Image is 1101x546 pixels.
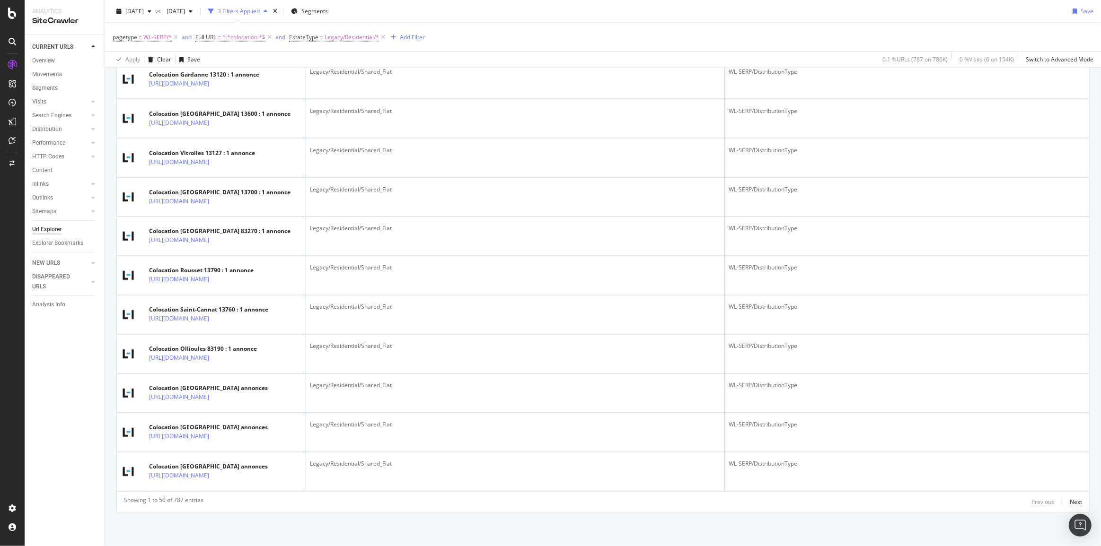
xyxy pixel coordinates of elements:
div: WL-SERP/DistributionType [729,303,1085,312]
span: = [139,33,142,41]
div: and [275,33,285,41]
div: 3 Filters Applied [218,7,260,15]
div: Colocation [GEOGRAPHIC_DATA] 13700 : 1 annonce [149,188,291,197]
div: Legacy/Residential/Shared_Flat [310,107,721,115]
a: [URL][DOMAIN_NAME] [149,197,209,206]
span: ^.*colocation.*$ [222,31,265,44]
img: main image [121,72,136,87]
div: Inlinks [32,179,49,189]
button: Next [1070,496,1082,508]
div: Legacy/Residential/Shared_Flat [310,421,721,429]
img: main image [121,150,136,165]
div: Colocation Gardanne 13120 : 1 annonce [149,70,259,79]
a: Movements [32,69,98,79]
a: [URL][DOMAIN_NAME] [149,354,209,363]
button: Switch to Advanced Mode [1022,52,1093,67]
div: Legacy/Residential/Shared_Flat [310,303,721,312]
a: Url Explorer [32,225,98,234]
span: Full URL [195,33,216,41]
a: Sitemaps [32,207,88,217]
img: main image [121,111,136,126]
div: SiteCrawler [32,16,97,26]
a: Inlinks [32,179,88,189]
a: Analysis Info [32,300,98,310]
div: Next [1070,498,1082,506]
div: NEW URLS [32,258,60,268]
img: main image [121,268,136,283]
span: Segments [301,7,328,15]
span: = [320,33,323,41]
a: [URL][DOMAIN_NAME] [149,314,209,324]
a: Segments [32,83,98,93]
div: Legacy/Residential/Shared_Flat [310,225,721,233]
div: Open Intercom Messenger [1069,514,1092,537]
button: and [182,33,192,42]
a: Distribution [32,124,88,134]
button: Save [176,52,200,67]
div: Save [1081,7,1093,15]
button: 3 Filters Applied [204,4,271,19]
a: Explorer Bookmarks [32,238,98,248]
a: Performance [32,138,88,148]
div: WL-SERP/DistributionType [729,107,1085,115]
div: Legacy/Residential/Shared_Flat [310,185,721,194]
img: main image [121,307,136,322]
div: DISAPPEARED URLS [32,272,80,292]
div: Legacy/Residential/Shared_Flat [310,146,721,155]
div: Content [32,165,53,175]
button: Add Filter [387,32,425,43]
span: WL-SERP/* [143,31,172,44]
div: Apply [125,55,140,63]
div: WL-SERP/DistributionType [729,146,1085,155]
div: 0 % Visits ( 6 on 154K ) [960,55,1014,63]
div: Sitemaps [32,207,56,217]
div: Legacy/Residential/Shared_Flat [310,381,721,390]
span: Legacy/Residential/* [325,31,379,44]
a: Content [32,165,98,175]
img: main image [121,425,136,440]
div: Search Engines [32,111,71,121]
div: WL-SERP/DistributionType [729,460,1085,468]
img: main image [121,229,136,244]
a: NEW URLS [32,258,88,268]
img: main image [121,347,136,362]
div: CURRENT URLS [32,42,73,52]
div: Colocation Saint-Cannat 13760 : 1 annonce [149,306,268,314]
div: Colocation [GEOGRAPHIC_DATA] annonces [149,424,268,432]
div: Clear [157,55,171,63]
a: [URL][DOMAIN_NAME] [149,236,209,245]
a: [URL][DOMAIN_NAME] [149,432,209,442]
span: 2024 Oct. 18th [163,7,185,15]
div: times [271,7,279,16]
button: Save [1069,4,1093,19]
div: Outlinks [32,193,53,203]
a: [URL][DOMAIN_NAME] [149,157,209,167]
div: Previous [1031,498,1054,506]
a: CURRENT URLS [32,42,88,52]
div: Visits [32,97,46,107]
div: WL-SERP/DistributionType [729,264,1085,272]
div: WL-SERP/DistributionType [729,68,1085,76]
div: Colocation Vitrolles 13127 : 1 annonce [149,149,255,157]
img: main image [121,190,136,205]
a: [URL][DOMAIN_NAME] [149,79,209,88]
div: Url Explorer [32,225,62,234]
div: Switch to Advanced Mode [1026,55,1093,63]
div: Legacy/Residential/Shared_Flat [310,460,721,468]
div: Distribution [32,124,62,134]
div: and [182,33,192,41]
span: pagetype [113,33,137,41]
div: Analytics [32,8,97,16]
a: [URL][DOMAIN_NAME] [149,393,209,402]
div: Add Filter [400,33,425,41]
div: WL-SERP/DistributionType [729,381,1085,390]
div: Legacy/Residential/Shared_Flat [310,342,721,351]
div: WL-SERP/DistributionType [729,225,1085,233]
span: EstateType [289,33,318,41]
a: Visits [32,97,88,107]
div: Performance [32,138,65,148]
div: WL-SERP/DistributionType [729,421,1085,429]
img: main image [121,464,136,479]
button: [DATE] [113,4,155,19]
span: 2025 Aug. 29th [125,7,144,15]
